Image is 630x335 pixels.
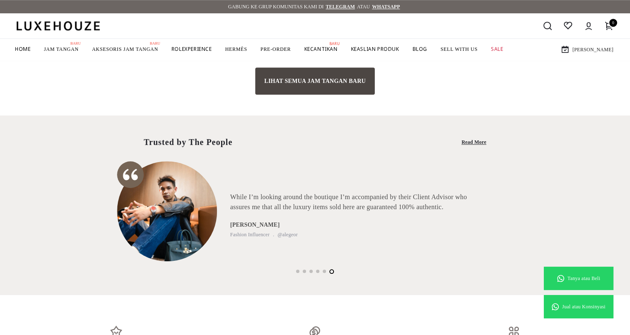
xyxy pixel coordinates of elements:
span: HERMÈS [225,46,247,52]
a: Read More [461,138,486,146]
a: Tanya atau Beli [544,267,613,290]
a: Wishlist [564,22,573,30]
span: Baru [147,40,163,47]
a: Whatsapp [372,3,402,10]
a: AKSESORIS JAM TANGAN Baru [85,39,165,60]
a: SELL WITH US [434,39,484,60]
span: JAM TANGAN [44,46,79,52]
a: BLOG [406,39,433,60]
a: ROLEXPERIENCE [165,39,219,60]
a: Jual atau Konsinyasi [544,295,613,318]
a: JAM TANGAN Baru [37,39,85,60]
a: HOME [8,39,37,60]
p: Tanya atau Beli [568,275,600,282]
p: @alegeor [278,231,298,238]
div: GABUNG KE GRUP KOMUNITAS KAMI DI atau [55,1,575,12]
span: Go to slide 5 [323,270,326,273]
p: While I’m looking around the boutique I’m accompanied by their Client Advisor who assures me that... [230,192,486,212]
span: 0 [609,19,617,27]
a: PRE-ORDER [254,39,297,60]
p: Fashion Influencer [230,231,270,238]
span: Baru [68,40,83,47]
a: KEASLIAN PRODUK [344,39,406,60]
span: BLOG [412,45,427,52]
div: 6 / 6 [7,161,595,261]
span: PRE-ORDER [260,46,291,52]
h1: Trusted by The People [144,136,232,148]
a: LIHAT SEMUA JAM TANGAN BARU [255,67,375,95]
span: SALE [491,45,503,52]
a: KECANTIKANBaru [297,39,344,60]
span: KEASLIAN PRODUK [351,45,399,52]
a: SALE [484,39,510,60]
span: Go to slide 3 [309,270,313,273]
span: AKSESORIS JAM TANGAN [92,46,158,52]
span: KECANTIKAN [304,45,337,52]
span: Go to slide 1 [296,270,299,273]
span: Go to slide 6 [329,269,334,274]
span: Baru [326,40,342,47]
a: HERMÈS [219,39,254,60]
span: HOME [15,45,30,52]
div: [PERSON_NAME] [230,220,486,229]
a: Search [543,22,552,30]
a: Cart [605,22,613,30]
span: Go to slide 2 [303,270,306,273]
a: [PERSON_NAME] [561,45,613,54]
p: Jual atau Konsinyasi [562,303,605,310]
span: SELL WITH US [441,46,478,52]
summary: Cari [543,22,552,30]
p: . [273,231,274,238]
a: Telegram [326,3,357,10]
span: Go to slide 4 [316,270,319,273]
span: ROLEXPERIENCE [172,45,212,52]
